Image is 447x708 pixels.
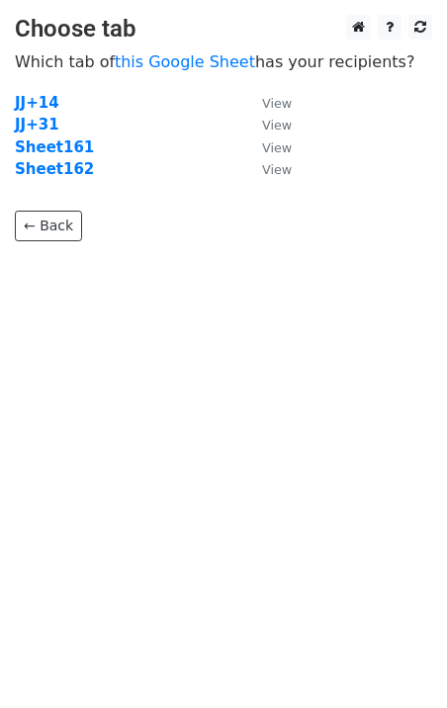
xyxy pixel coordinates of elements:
[262,96,292,111] small: View
[15,94,59,112] a: JJ+14
[262,140,292,155] small: View
[15,15,432,44] h3: Choose tab
[242,160,292,178] a: View
[15,138,94,156] a: Sheet161
[242,116,292,133] a: View
[262,162,292,177] small: View
[242,138,292,156] a: View
[15,116,59,133] a: JJ+31
[15,51,432,72] p: Which tab of has your recipients?
[242,94,292,112] a: View
[115,52,255,71] a: this Google Sheet
[15,211,82,241] a: ← Back
[15,160,94,178] a: Sheet162
[262,118,292,133] small: View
